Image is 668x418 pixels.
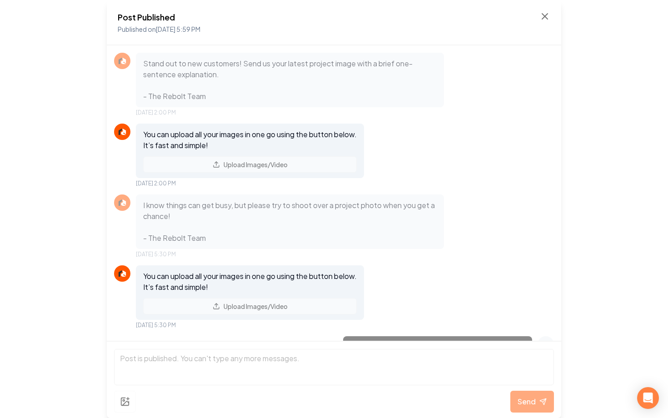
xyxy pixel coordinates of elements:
[143,58,437,102] p: Stand out to new customers! Send us your latest project image with a brief one-sentence explanati...
[117,197,128,208] img: Rebolt Logo
[143,129,357,151] p: You can upload all your images in one go using the button below. It’s fast and simple!
[118,11,200,24] h2: Post Published
[637,387,659,409] div: Open Intercom Messenger
[117,126,128,137] img: Rebolt Logo
[118,25,200,33] span: Published on [DATE] 5:59 PM
[143,271,357,293] p: You can upload all your images in one go using the button below. It’s fast and simple!
[136,251,176,258] span: [DATE] 5:30 PM
[136,180,176,187] span: [DATE] 2:00 PM
[136,322,176,329] span: [DATE] 5:30 PM
[143,200,437,244] p: I know things can get busy, but please try to shoot over a project photo when you get a chance! -...
[136,109,176,116] span: [DATE] 2:00 PM
[117,268,128,279] img: Rebolt Logo
[117,55,128,66] img: Rebolt Logo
